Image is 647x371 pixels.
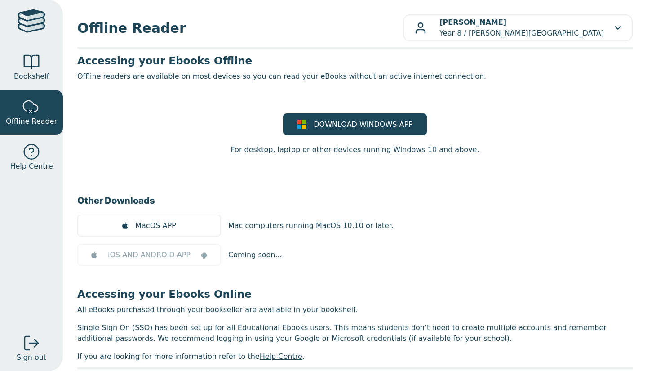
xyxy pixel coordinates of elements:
span: iOS AND ANDROID APP [108,250,191,260]
p: Offline readers are available on most devices so you can read your eBooks without an active inter... [77,71,633,82]
button: [PERSON_NAME]Year 8 / [PERSON_NAME][GEOGRAPHIC_DATA] [403,14,633,41]
span: MacOS APP [135,220,176,231]
p: If you are looking for more information refer to the . [77,351,633,362]
span: Bookshelf [14,71,49,82]
a: Help Centre [260,352,302,361]
span: Offline Reader [77,18,403,38]
p: Single Sign On (SSO) has been set up for all Educational Ebooks users. This means students don’t ... [77,322,633,344]
span: Offline Reader [6,116,57,127]
a: DOWNLOAD WINDOWS APP [283,113,427,135]
p: All eBooks purchased through your bookseller are available in your bookshelf. [77,304,633,315]
span: Help Centre [10,161,53,172]
h3: Accessing your Ebooks Online [77,287,633,301]
a: MacOS APP [77,215,221,237]
span: DOWNLOAD WINDOWS APP [314,119,412,130]
h3: Other Downloads [77,194,633,207]
p: For desktop, laptop or other devices running Windows 10 and above. [230,144,479,155]
p: Mac computers running MacOS 10.10 or later. [228,220,394,231]
p: Coming soon... [228,250,282,260]
p: Year 8 / [PERSON_NAME][GEOGRAPHIC_DATA] [439,17,604,39]
h3: Accessing your Ebooks Offline [77,54,633,67]
b: [PERSON_NAME] [439,18,506,27]
span: Sign out [17,352,46,363]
